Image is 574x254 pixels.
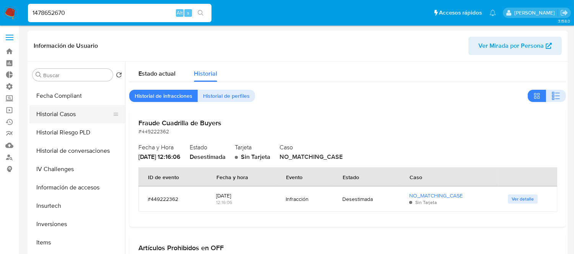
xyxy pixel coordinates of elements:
button: Items [29,233,125,252]
span: Alt [177,9,183,16]
p: zoe.breuer@mercadolibre.com [514,9,558,16]
button: search-icon [193,8,208,18]
span: s [187,9,189,16]
h1: Información de Usuario [34,42,98,50]
button: IV Challenges [29,160,125,178]
button: Historial Casos [29,105,119,123]
span: Accesos rápidos [439,9,482,17]
button: Insurtech [29,197,125,215]
a: Notificaciones [489,10,496,16]
button: Volver al orden por defecto [116,72,122,80]
button: Historial de conversaciones [29,142,125,160]
input: Buscar [43,72,110,79]
button: Información de accesos [29,178,125,197]
a: Salir [560,9,568,17]
button: Buscar [36,72,42,78]
button: Fecha Compliant [29,87,125,105]
button: Inversiones [29,215,125,233]
button: Historial Riesgo PLD [29,123,125,142]
input: Buscar usuario o caso... [28,8,211,18]
button: Ver Mirada por Persona [468,37,562,55]
span: Ver Mirada por Persona [478,37,544,55]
